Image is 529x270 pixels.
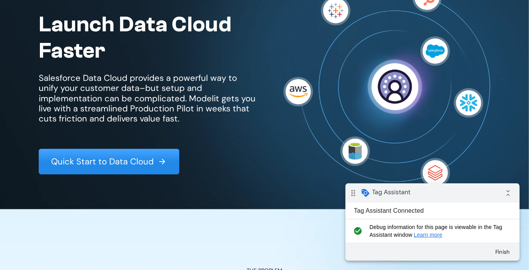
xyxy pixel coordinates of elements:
[39,149,179,174] a: Quick Start to Data Cloud
[39,73,256,124] p: Salesforce Data Cloud provides a powerful way to unify your customer data–but setup and implement...
[69,48,97,55] a: Learn more
[155,2,170,17] i: Collapse debug badge
[24,40,161,55] span: Debug information for this page is viewable in the Tag Assistant window
[51,157,154,167] p: Quick Start to Data Cloud
[27,5,65,13] span: Tag Assistant
[143,62,171,75] button: Finish
[6,40,19,55] i: check_circle
[39,12,256,63] h1: Launch Data Cloud Faster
